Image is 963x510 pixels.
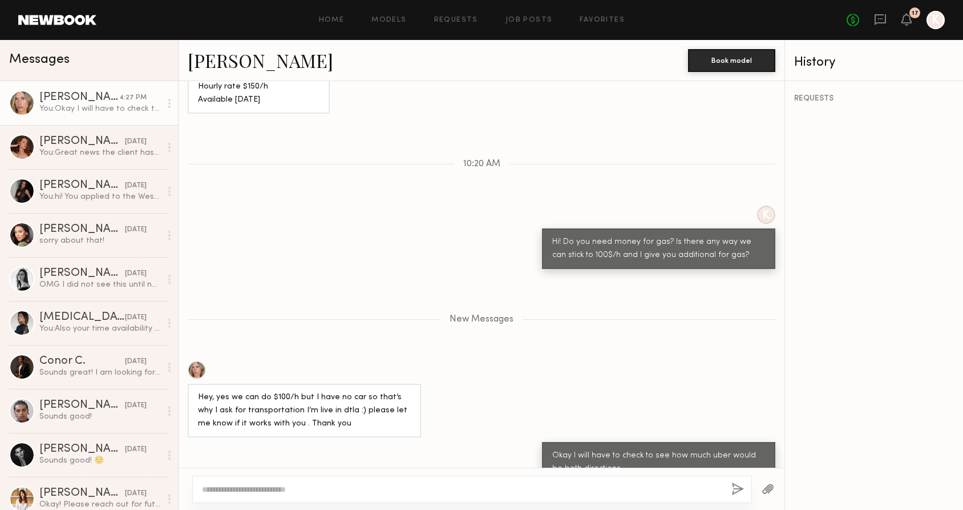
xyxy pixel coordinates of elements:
[39,488,125,499] div: [PERSON_NAME]
[39,103,161,114] div: You: Okay I will have to check to see how much uber would be both directions.
[794,56,954,69] div: History
[926,11,945,29] a: K
[39,191,161,202] div: You: hi! You applied to the Western Jewelry Lifestyle campaign! I just wanted to make sure you sa...
[463,159,500,169] span: 10:20 AM
[794,95,954,103] div: REQUESTS
[450,315,513,324] span: New Messages
[371,17,406,24] a: Models
[125,180,147,191] div: [DATE]
[198,391,411,431] div: Hey, yes we can do $100/h but I have no car so that’s why I ask for transportation I’m live in dt...
[39,147,161,158] div: You: Great news the client has selected you to model for the Loyal West shoot in [GEOGRAPHIC_DATA...
[125,356,147,367] div: [DATE]
[125,136,147,147] div: [DATE]
[39,136,125,147] div: [PERSON_NAME]
[125,444,147,455] div: [DATE]
[39,224,125,235] div: [PERSON_NAME]
[580,17,625,24] a: Favorites
[39,312,125,323] div: [MEDICAL_DATA][PERSON_NAME]
[39,279,161,290] div: OMG I did not see this until now…. I for some reason never get notifications for messages on this...
[39,499,161,510] div: Okay! Please reach out for future Projects too. Thanks!
[39,180,125,191] div: [PERSON_NAME]
[552,449,765,476] div: Okay I will have to check to see how much uber would be both directions.
[319,17,345,24] a: Home
[505,17,553,24] a: Job Posts
[119,93,147,103] div: 4:27 PM
[125,400,147,411] div: [DATE]
[552,236,765,262] div: Hi! Do you need money for gas? Is there any way we can stick to 100$/h and I give you additional ...
[125,268,147,279] div: [DATE]
[9,53,70,66] span: Messages
[39,356,125,367] div: Conor C.
[39,92,119,103] div: [PERSON_NAME]
[39,455,161,466] div: Sounds good! ☺️
[39,323,161,334] div: You: Also your time availability so I can book time slot for location!
[198,54,319,107] div: Hey, thank you! Do you provide transportation? Hourly rate $150/h Available [DATE]
[39,411,161,422] div: Sounds good!
[39,235,161,246] div: sorry about that!
[434,17,478,24] a: Requests
[188,48,333,73] a: [PERSON_NAME]
[39,367,161,378] div: Sounds great! I am looking forward to it
[125,488,147,499] div: [DATE]
[39,400,125,411] div: [PERSON_NAME]
[125,312,147,323] div: [DATE]
[39,444,125,455] div: [PERSON_NAME]
[912,10,919,17] div: 17
[688,49,775,72] button: Book model
[688,55,775,65] a: Book model
[39,268,125,279] div: [PERSON_NAME]
[125,224,147,235] div: [DATE]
